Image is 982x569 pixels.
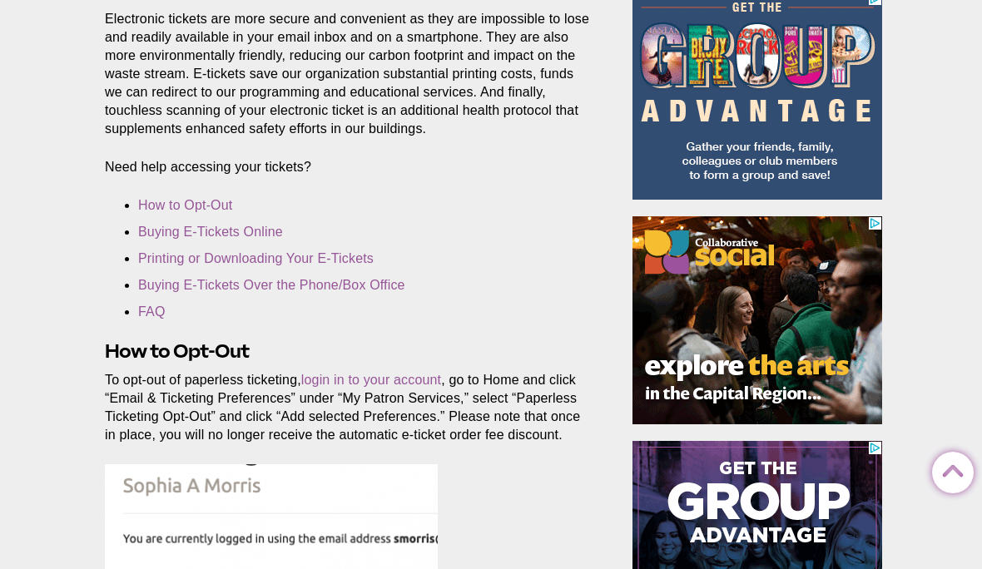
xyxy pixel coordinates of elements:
[105,158,594,176] p: Need help accessing your tickets?
[138,198,232,212] a: How to Opt-Out
[105,340,249,362] strong: How to Opt-Out
[301,373,441,387] a: login in to your account
[105,371,594,444] p: To opt-out of paperless ticketing, , go to Home and click “Email & Ticketing Preferences” under “...
[138,304,166,319] a: FAQ
[138,278,405,292] a: Buying E-Tickets Over the Phone/Box Office
[138,251,374,265] a: Printing or Downloading Your E-Tickets
[632,216,882,424] iframe: Advertisement
[138,225,283,239] a: Buying E-Tickets Online
[932,453,965,486] a: Back to Top
[105,10,594,139] p: Electronic tickets are more secure and convenient as they are impossible to lose and readily avai...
